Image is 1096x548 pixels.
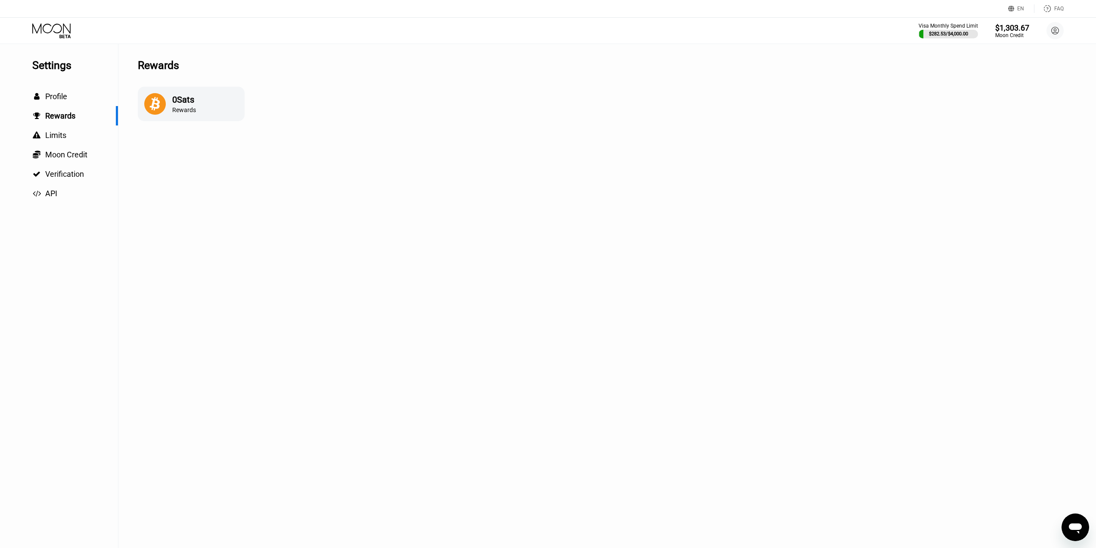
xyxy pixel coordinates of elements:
[45,189,57,198] span: API
[1017,6,1024,12] div: EN
[1054,6,1064,12] div: FAQ
[33,112,40,120] span: 
[929,31,968,37] div: $282.53 / $4,000.00
[919,23,978,29] div: Visa Monthly Spend Limit
[32,150,41,159] div: 
[995,32,1029,38] div: Moon Credit
[32,170,41,178] div: 
[32,93,41,100] div: 
[172,94,196,105] div: 0 Sats
[32,132,41,139] div: 
[995,23,1029,38] div: $1,303.67Moon Credit
[919,23,978,38] div: Visa Monthly Spend Limit$282.53/$4,000.00
[32,190,41,197] div: 
[33,170,40,178] span: 
[33,150,40,159] span: 
[995,23,1029,32] div: $1,303.67
[1034,4,1064,13] div: FAQ
[45,131,66,140] span: Limits
[32,59,118,72] div: Settings
[33,132,40,139] span: 
[45,111,75,120] span: Rewards
[33,190,41,197] span: 
[45,169,84,178] span: Verification
[138,59,179,72] div: Rewards
[34,93,40,100] span: 
[1062,514,1089,541] iframe: Кнопка, открывающая окно обмена сообщениями; идет разговор
[45,150,87,159] span: Moon Credit
[172,106,196,113] div: Rewards
[1008,4,1034,13] div: EN
[32,112,41,120] div: 
[45,92,67,101] span: Profile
